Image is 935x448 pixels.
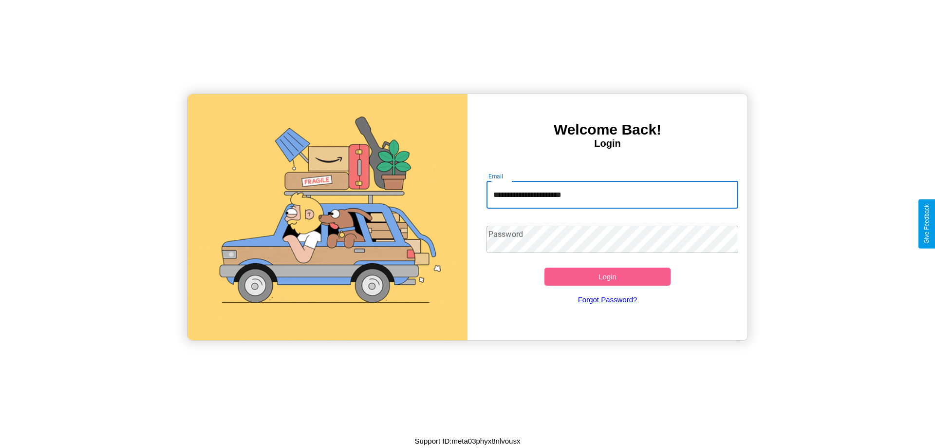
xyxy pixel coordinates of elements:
h3: Welcome Back! [467,121,748,138]
div: Give Feedback [923,204,930,244]
h4: Login [467,138,748,149]
a: Forgot Password? [482,286,734,313]
img: gif [187,94,467,340]
button: Login [544,268,671,286]
label: Email [488,172,504,180]
p: Support ID: meta03phyx8nlvousx [415,434,521,448]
